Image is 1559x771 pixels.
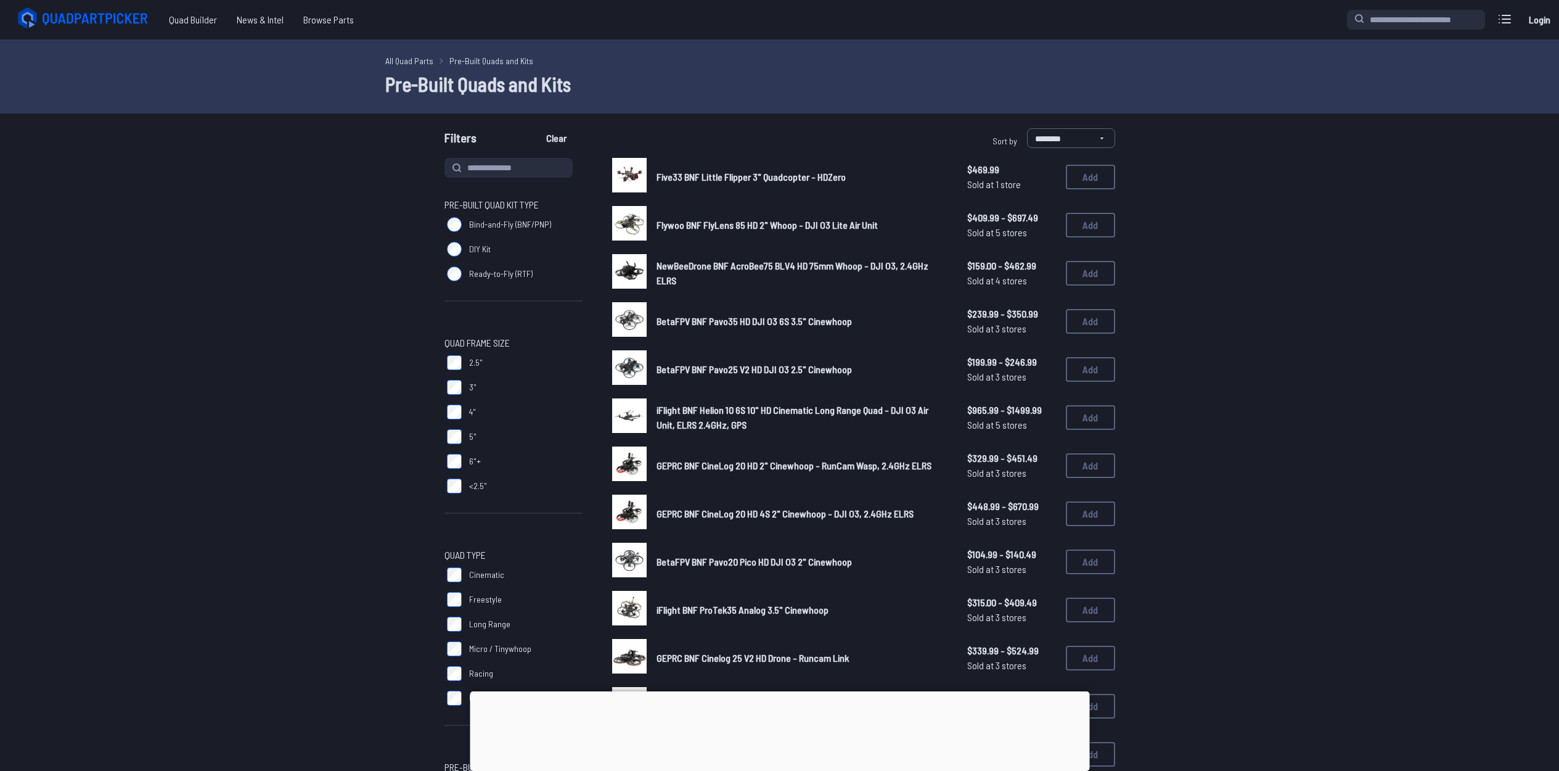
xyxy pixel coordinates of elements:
img: image [612,206,647,241]
a: GEPRC BNF Cinelog 25 V2 HD Drone - Runcam Link [657,651,947,666]
span: 4" [469,406,476,418]
button: Add [1066,598,1115,622]
input: Cinematic [447,567,462,582]
img: image [612,254,647,289]
span: Cinematic [469,569,504,581]
a: Five33 BNF Little Flipper 3" Quadcopter - HDZero [657,170,947,184]
h1: Pre-Built Quads and Kits [385,69,1174,99]
button: Add [1066,213,1115,237]
input: DIY Kit [447,242,462,257]
a: NewBeeDrone BNF AcroBee75 BLV4 HD 75mm Whoop - DJI O3, 2.4GHz ELRS [657,258,947,288]
input: <2.5" [447,479,462,493]
span: Sold at 3 stores [967,369,1056,384]
span: $965.99 - $1499.99 [967,403,1056,418]
span: Ultra-Light [469,692,506,704]
img: image [612,350,647,385]
input: 3" [447,380,462,395]
span: Racing [469,667,493,680]
input: Ultra-Light [447,691,462,706]
span: $339.99 - $524.99 [967,643,1056,658]
input: 5" [447,429,462,444]
a: Flywoo BNF FlyLens 85 HD 2" Whoop - DJI O3 Lite Air Unit [657,218,947,233]
span: Filters [444,128,477,153]
span: Long Range [469,618,510,630]
a: News & Intel [227,7,293,32]
img: image [612,687,647,722]
span: GEPRC BNF Cinelog 25 V2 HD Drone - Runcam Link [657,652,849,664]
span: Flywoo BNF FlyLens 85 HD 2" Whoop - DJI O3 Lite Air Unit [657,219,878,231]
span: Bind-and-Fly (BNF/PNP) [469,218,551,231]
button: Add [1066,694,1115,719]
span: Sold at 3 stores [967,562,1056,577]
a: image [612,350,647,389]
input: Racing [447,666,462,681]
span: 3" [469,381,477,394]
button: Add [1066,165,1115,189]
span: $104.99 - $140.49 [967,547,1056,562]
a: image [612,543,647,581]
span: Sold at 3 stores [967,610,1056,625]
span: Quad Type [444,548,486,563]
input: Bind-and-Fly (BNF/PNP) [447,217,462,232]
img: image [612,543,647,577]
span: Sold at 3 stores [967,514,1056,529]
span: Five33 BNF Little Flipper 3" Quadcopter - HDZero [657,171,846,183]
a: iFlight BNF ProTek35 Analog 3.5" Cinewhoop [657,603,947,617]
input: 2.5" [447,355,462,370]
span: <2.5" [469,480,487,492]
span: 6"+ [469,455,481,468]
span: $448.99 - $670.99 [967,499,1056,514]
a: GEPRC BNF CineLog 20 HD 4S 2" Cinewhoop - DJI O3, 2.4GHz ELRS [657,506,947,521]
a: image [612,254,647,292]
a: image [612,398,647,437]
button: Add [1066,646,1115,670]
img: image [612,447,647,481]
a: image [612,639,647,677]
span: BetaFPV BNF Pavo20 Pico HD DJI O3 2" Cinewhoop [657,556,852,567]
span: $199.99 - $246.99 [967,355,1056,369]
span: $329.99 - $451.49 [967,451,1056,466]
span: $409.99 - $697.49 [967,210,1056,225]
span: 2.5" [469,357,483,369]
button: Add [1066,501,1115,526]
span: $239.99 - $350.99 [967,307,1056,321]
button: Add [1066,357,1115,382]
span: DIY Kit [469,243,491,255]
a: All Quad Parts [385,54,433,67]
a: image [612,302,647,340]
a: image [612,206,647,244]
input: Long Range [447,617,462,632]
span: BetaFPV BNF Pavo35 HD DJI O3 6S 3.5" Cinewhoop [657,315,852,327]
span: Micro / Tinywhoop [469,643,531,655]
input: 6"+ [447,454,462,469]
span: GEPRC BNF CineLog 20 HD 2" Cinewhoop - RunCam Wasp, 2.4GHz ELRS [657,460,931,471]
span: BetaFPV BNF Pavo25 V2 HD DJI O3 2.5" Cinewhoop [657,363,852,375]
button: Add [1066,742,1115,767]
span: Sold at 5 stores [967,225,1056,240]
input: 4" [447,405,462,419]
a: GEPRC BNF CineLog 20 HD 2" Cinewhoop - RunCam Wasp, 2.4GHz ELRS [657,458,947,473]
button: Add [1066,453,1115,478]
span: Pre-Built Quad Kit Type [444,197,539,212]
span: Sold at 3 stores [967,466,1056,480]
a: image [612,591,647,629]
span: iFlight BNF ProTek35 Analog 3.5" Cinewhoop [657,604,829,616]
a: Browse Parts [293,7,364,32]
span: Sold at 4 stores [967,273,1056,288]
a: BetaFPV BNF Pavo25 V2 HD DJI O3 2.5" Cinewhoop [657,362,947,377]
button: Add [1066,550,1115,574]
span: Freestyle [469,593,502,606]
img: image [612,398,647,433]
button: Add [1066,309,1115,334]
select: Sort by [1027,128,1115,148]
a: iFlight BNF Helion 10 6S 10" HD Cinematic Long Range Quad - DJI O3 Air Unit, ELRS 2.4GHz, GPS [657,403,947,432]
span: Sold at 5 stores [967,418,1056,432]
a: Pre-Built Quads and Kits [449,54,533,67]
button: Add [1066,261,1115,286]
img: image [612,495,647,529]
input: Micro / Tinywhoop [447,641,462,656]
a: Quad Builder [159,7,227,32]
